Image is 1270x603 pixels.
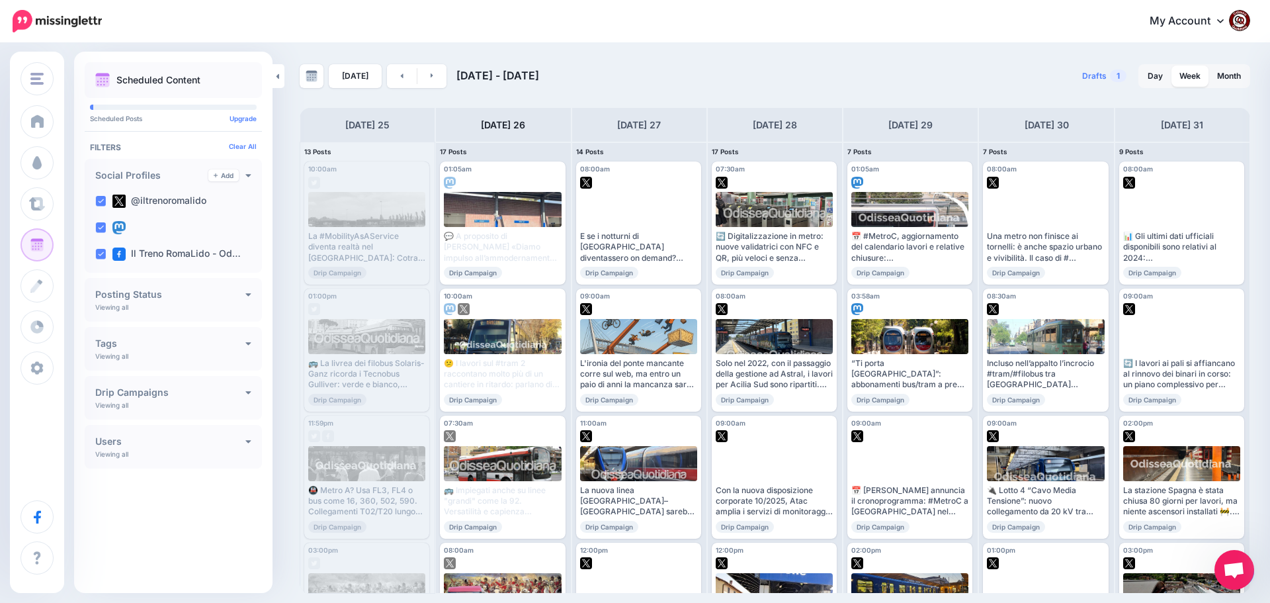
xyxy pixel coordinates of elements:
span: 11:59pm [308,419,333,427]
span: 14 Posts [576,148,604,156]
span: 03:58am [851,292,880,300]
img: twitter-square.png [1123,177,1135,189]
span: 9 Posts [1119,148,1144,156]
img: twitter-square.png [444,430,456,442]
img: Missinglettr [13,10,102,32]
span: 01:00pm [987,546,1015,554]
img: twitter-grey-square.png [308,557,320,569]
img: twitter-square.png [1123,430,1135,442]
h4: Filters [90,142,257,152]
span: 7 Posts [983,148,1007,156]
div: 📊 Gli ultimi dati ufficiali disponibili sono relativi al 2024: 📌#RomaLido: +13,1% rispetto al 202... [1123,231,1240,263]
div: 📅 [PERSON_NAME] annuncia il cronoprogramma: #MetroC a [GEOGRAPHIC_DATA] nel [GEOGRAPHIC_DATA] nel... [851,485,968,518]
div: Una metro non finisce ai tornelli: è anche spazio urbano e vivibilità. Il caso di #[MEDICAL_DATA]... [987,231,1104,263]
img: calendar-grey-darker.png [306,70,317,82]
div: 😕 I lavori sul #tram 2 raccontano molto più di un cantiere in ritardo: parlano di programmazione ... [444,358,561,391]
span: Drip Campaign [851,394,910,406]
span: 03:00pm [308,546,338,554]
span: Drip Campaign [716,394,774,406]
img: mastodon-square.png [112,221,126,234]
p: Viewing all [95,450,128,458]
a: Month [1209,66,1249,87]
span: Drip Campaign [851,521,910,533]
h4: Posting Status [95,290,245,299]
div: La nuova linea [GEOGRAPHIC_DATA]–[GEOGRAPHIC_DATA] sarebbe un’infrastruttura strategica per croci... [580,485,697,518]
h4: [DATE] 28 [753,117,797,133]
span: 08:00am [987,165,1017,173]
img: twitter-square.png [580,430,592,442]
span: 08:00am [444,546,474,554]
div: 📅 #MetroC, aggiornamento del calendario lavori e relative chiusure: Fino al 24/8 servizio regolar... [851,231,968,263]
img: twitter-square.png [458,303,470,315]
span: 10:00am [444,292,472,300]
span: 09:00am [1123,292,1153,300]
h4: Users [95,437,245,446]
h4: [DATE] 31 [1161,117,1203,133]
div: 🔄 I lavori ai pali si affiancano al rinnovo dei binari in corso: un piano complessivo per restitu... [1123,358,1240,391]
img: twitter-square.png [987,303,999,315]
img: twitter-square.png [580,177,592,189]
img: mastodon-square.png [444,303,456,315]
span: 12:00pm [580,546,608,554]
span: 17 Posts [712,148,739,156]
img: twitter-square.png [1123,557,1135,569]
span: 08:00am [1123,165,1153,173]
span: 09:00am [851,419,881,427]
img: twitter-square.png [716,303,728,315]
div: Incluso nell’appalto l’incrocio #tram/#filobus tra [GEOGRAPHIC_DATA][PERSON_NAME] e via Nomentana... [987,358,1104,391]
img: facebook-grey-square.png [322,430,334,442]
span: 03:00pm [1123,546,1153,554]
div: 💬 A proposito di [PERSON_NAME] «Diamo impulso all’ammodernamento della Roma-Lido» dice l’assessor... [444,231,561,263]
span: 02:00pm [851,546,881,554]
span: Drip Campaign [308,267,366,279]
a: Add [208,169,239,181]
span: Drafts [1082,72,1107,80]
a: Aprire la chat [1214,550,1254,590]
p: Viewing all [95,352,128,360]
div: La stazione Spagna è stata chiusa 80 giorni per lavori, ma niente ascensori installati 🚧. Ora anc... [1123,485,1240,518]
img: twitter-square.png [1123,303,1135,315]
span: Drip Campaign [987,521,1045,533]
img: menu.png [30,73,44,85]
span: 08:00am [716,292,745,300]
span: 02:00pm [1123,419,1153,427]
span: Drip Campaign [308,394,366,406]
span: 01:05am [444,165,472,173]
div: La #MobilityAsAService diventa realtà nel [GEOGRAPHIC_DATA]: Cotral e Trenitalia integrano i serv... [308,231,425,263]
div: L'ironia del ponte mancante corre sul web, ma entro un paio di anni la mancanza sarà compensata. ... [580,358,697,391]
h4: [DATE] 27 [617,117,661,133]
h4: [DATE] 26 [481,117,525,133]
a: Drafts1 [1074,64,1134,88]
span: 12:00pm [716,546,743,554]
a: [DATE] [329,64,382,88]
a: Clear All [229,142,257,150]
span: 08:30am [987,292,1016,300]
img: facebook-square.png [112,248,126,261]
span: Drip Campaign [308,521,366,533]
img: mastodon-square.png [444,177,456,189]
img: twitter-square.png [112,195,126,208]
h4: Social Profiles [95,171,208,180]
span: 01:00pm [308,292,337,300]
img: calendar.png [95,73,110,87]
span: Drip Campaign [716,267,774,279]
p: Viewing all [95,303,128,311]
img: twitter-square.png [987,177,999,189]
img: mastodon-square.png [851,303,863,315]
span: Drip Campaign [1123,394,1181,406]
img: twitter-square.png [851,557,863,569]
div: 🔌 Lotto 4 “Cavo Media Tensione”: nuovo collegamento da 20 kV tra [PERSON_NAME] e [GEOGRAPHIC_DATA... [987,485,1104,518]
span: 01:05am [851,165,879,173]
img: twitter-square.png [444,557,456,569]
a: My Account [1136,5,1250,38]
h4: [DATE] 25 [345,117,390,133]
img: twitter-grey-square.png [308,430,320,442]
p: Scheduled Posts [90,115,257,122]
img: twitter-square.png [716,557,728,569]
span: Drip Campaign [987,394,1045,406]
span: 7 Posts [847,148,872,156]
p: Viewing all [95,401,128,409]
span: Drip Campaign [1123,267,1181,279]
div: 🔄 Digitalizzazione in metro: nuove validatrici con NFC e QR, più veloci e senza supporto cartaceo... [716,231,833,263]
span: [DATE] - [DATE] [456,69,539,82]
